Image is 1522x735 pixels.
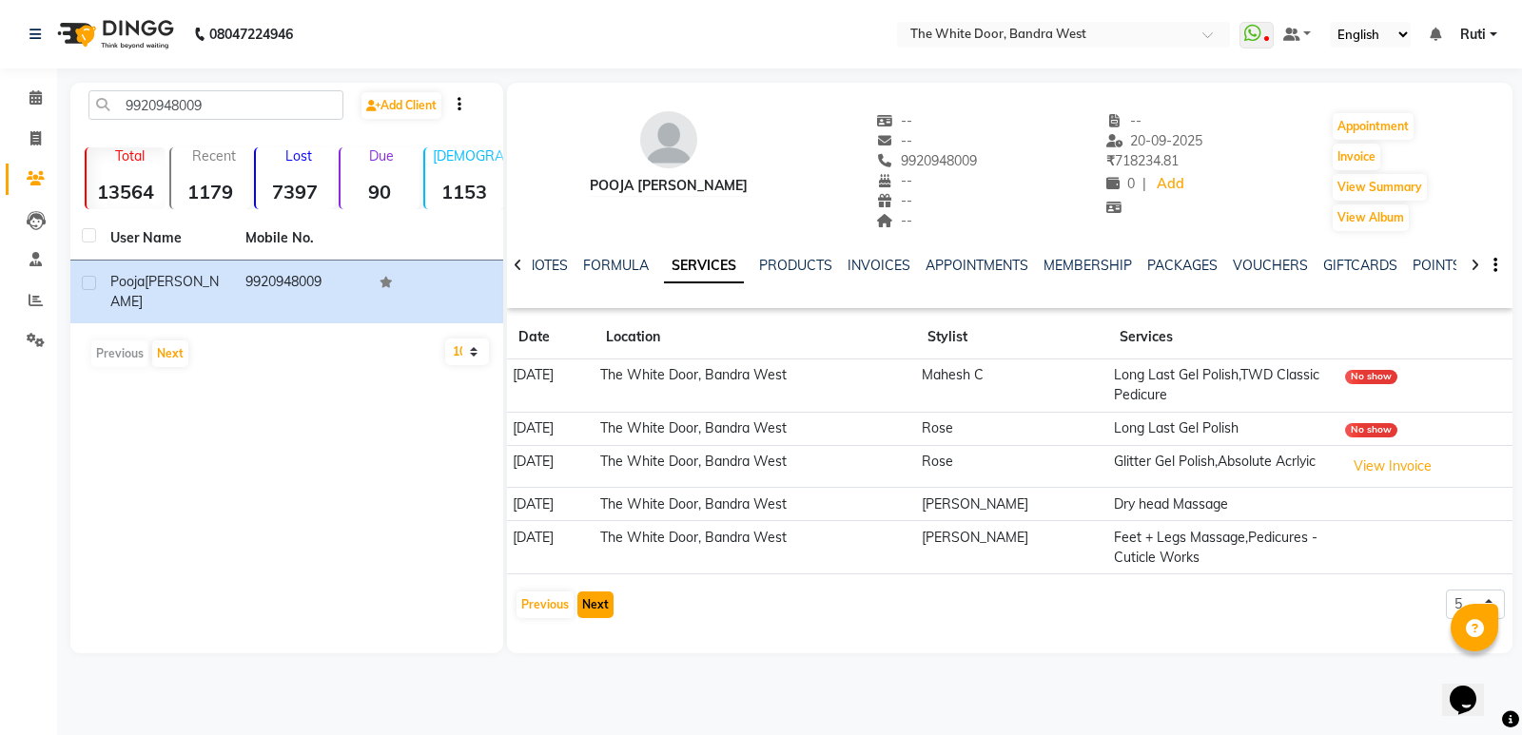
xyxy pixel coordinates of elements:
[877,152,978,169] span: 9920948009
[517,591,574,618] button: Previous
[94,147,166,164] p: Total
[87,180,166,203] strong: 13564
[1333,204,1409,231] button: View Album
[1442,659,1503,716] iframe: chat widget
[595,521,916,574] td: The White Door, Bandra West
[1345,423,1397,437] div: No show
[1108,316,1339,359] th: Services
[1233,257,1308,274] a: VOUCHERS
[507,521,595,574] td: [DATE]
[110,273,219,310] span: [PERSON_NAME]
[916,445,1108,488] td: Rose
[877,192,913,209] span: --
[171,180,250,203] strong: 1179
[1106,175,1135,192] span: 0
[1333,113,1414,140] button: Appointment
[1323,257,1397,274] a: GIFTCARDS
[877,112,913,129] span: --
[759,257,832,274] a: PRODUCTS
[425,180,504,203] strong: 1153
[234,217,369,261] th: Mobile No.
[507,316,595,359] th: Date
[595,445,916,488] td: The White Door, Bandra West
[1142,174,1146,194] span: |
[1108,359,1339,413] td: Long Last Gel Polish,TWD Classic Pedicure
[525,257,568,274] a: NOTES
[1413,257,1461,274] a: POINTS
[640,111,697,168] img: avatar
[595,316,916,359] th: Location
[916,412,1108,445] td: Rose
[263,147,335,164] p: Lost
[209,8,293,61] b: 08047224946
[1106,132,1203,149] span: 20-09-2025
[1108,488,1339,521] td: Dry head Massage
[49,8,179,61] img: logo
[595,488,916,521] td: The White Door, Bandra West
[1106,152,1179,169] span: 718234.81
[916,316,1108,359] th: Stylist
[916,488,1108,521] td: [PERSON_NAME]
[507,488,595,521] td: [DATE]
[1106,112,1142,129] span: --
[595,412,916,445] td: The White Door, Bandra West
[583,257,649,274] a: FORMULA
[664,249,744,283] a: SERVICES
[877,172,913,189] span: --
[256,180,335,203] strong: 7397
[848,257,910,274] a: INVOICES
[341,180,420,203] strong: 90
[1333,144,1380,170] button: Invoice
[507,445,595,488] td: [DATE]
[877,212,913,229] span: --
[507,412,595,445] td: [DATE]
[344,147,420,164] p: Due
[88,90,343,120] input: Search by Name/Mobile/Email/Code
[916,359,1108,413] td: Mahesh C
[577,591,614,618] button: Next
[1154,171,1187,198] a: Add
[1333,174,1427,201] button: View Summary
[1460,25,1486,45] span: Ruti
[1345,370,1397,384] div: No show
[916,521,1108,574] td: [PERSON_NAME]
[1147,257,1218,274] a: PACKAGES
[1108,445,1339,488] td: Glitter Gel Polish,Absolute Acrlyic
[433,147,504,164] p: [DEMOGRAPHIC_DATA]
[590,176,748,196] div: Pooja [PERSON_NAME]
[1108,412,1339,445] td: Long Last Gel Polish
[926,257,1028,274] a: APPOINTMENTS
[1108,521,1339,574] td: Feet + Legs Massage,Pedicures - Cuticle Works
[1345,452,1440,481] button: View Invoice
[877,132,913,149] span: --
[234,261,369,323] td: 9920948009
[1106,152,1115,169] span: ₹
[507,359,595,413] td: [DATE]
[152,340,188,367] button: Next
[1044,257,1132,274] a: MEMBERSHIP
[595,359,916,413] td: The White Door, Bandra West
[179,147,250,164] p: Recent
[99,217,234,261] th: User Name
[110,273,145,290] span: Pooja
[361,92,441,119] a: Add Client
